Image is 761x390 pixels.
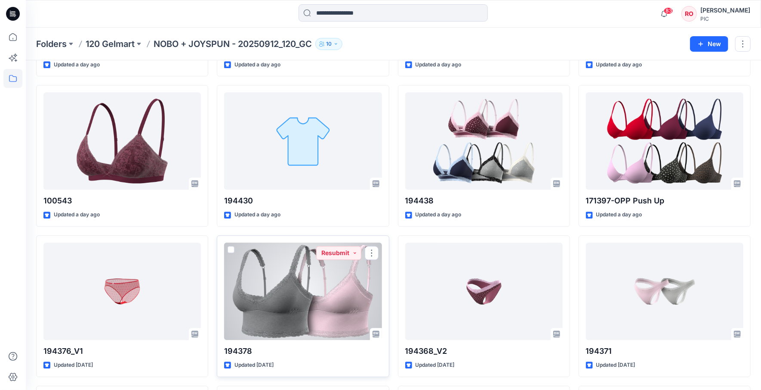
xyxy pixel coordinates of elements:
p: 194378 [224,345,382,357]
p: Updated [DATE] [416,361,455,370]
p: 100543 [43,195,201,207]
p: Updated a day ago [54,60,100,69]
div: [PERSON_NAME] [700,5,750,16]
p: Updated a day ago [234,60,280,69]
a: Folders [36,38,67,50]
p: Updated [DATE] [54,361,93,370]
a: 194430 [224,92,382,190]
a: 100543 [43,92,201,190]
button: New [690,36,728,52]
a: 194378 [224,243,382,340]
p: Updated [DATE] [596,361,635,370]
p: Updated a day ago [416,60,462,69]
p: Updated a day ago [416,210,462,219]
a: 171397-OPP Push Up [586,92,743,190]
p: 194376_V1 [43,345,201,357]
a: 194376_V1 [43,243,201,340]
div: RO [681,6,697,22]
p: NOBO + JOYSPUN - 20250912_120_GC [154,38,312,50]
a: 194371 [586,243,743,340]
p: 171397-OPP Push Up [586,195,743,207]
p: 194371 [586,345,743,357]
p: Updated a day ago [596,60,642,69]
button: 10 [315,38,342,50]
p: 10 [326,39,332,49]
p: Updated [DATE] [234,361,274,370]
p: Updated a day ago [234,210,280,219]
p: Updated a day ago [54,210,100,219]
p: 194430 [224,195,382,207]
span: 83 [664,7,673,14]
p: 194438 [405,195,563,207]
a: 194368_V2 [405,243,563,340]
p: Updated a day ago [596,210,642,219]
a: 120 Gelmart [86,38,135,50]
p: 194368_V2 [405,345,563,357]
a: 194438 [405,92,563,190]
div: PIC [700,16,750,22]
